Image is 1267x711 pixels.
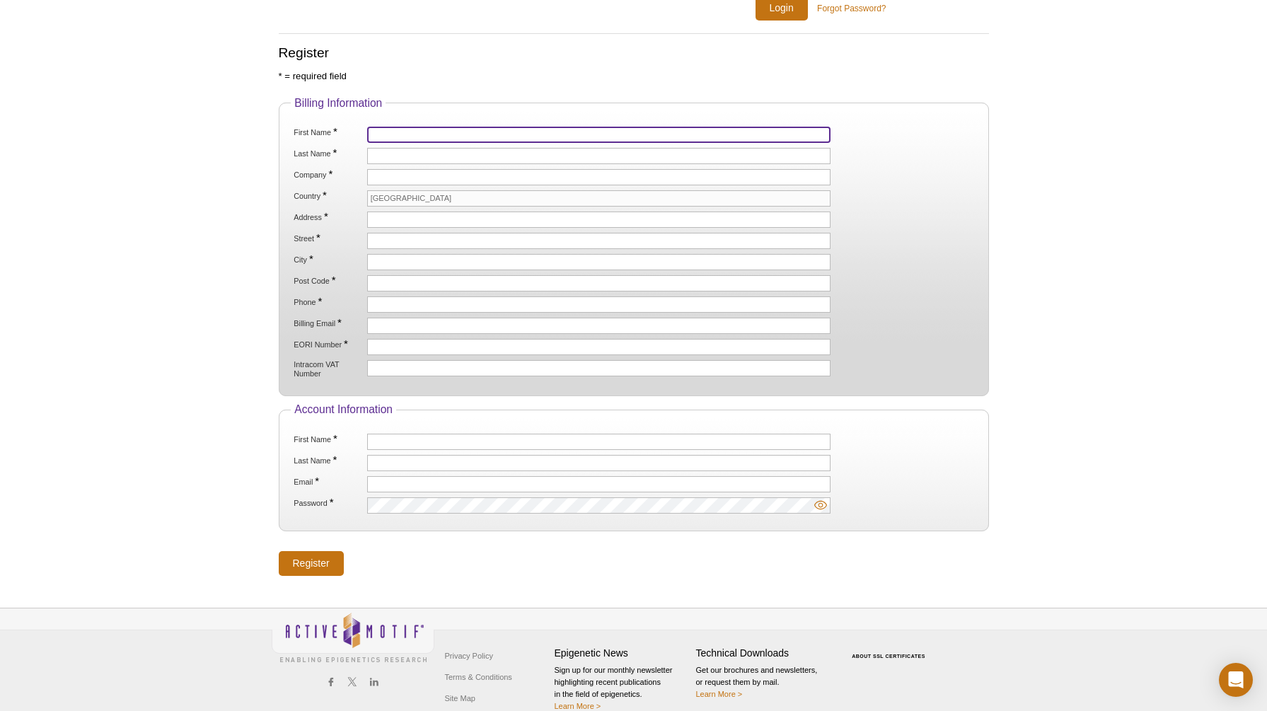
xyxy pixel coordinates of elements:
label: Password [292,497,364,508]
a: Learn More > [696,690,743,698]
label: City [292,254,364,265]
img: password-eye.svg [814,499,827,511]
a: Learn More > [555,702,601,710]
label: Street [292,233,364,243]
a: Terms & Conditions [441,666,516,688]
input: Register [279,551,344,576]
label: Email [292,476,364,487]
label: Company [292,169,364,180]
label: Intracom VAT Number [292,360,364,378]
img: Active Motif, [272,608,434,666]
a: ABOUT SSL CERTIFICATES [852,654,925,659]
label: Phone [292,296,364,307]
label: Billing Email [292,318,364,328]
label: Last Name [292,455,364,466]
a: Site Map [441,688,479,709]
h2: Register [279,47,989,59]
a: Forgot Password? [817,2,886,15]
legend: Billing Information [291,97,386,110]
label: Last Name [292,148,364,158]
label: Address [292,212,364,222]
label: First Name [292,127,364,137]
p: * = required field [279,70,989,83]
label: First Name [292,434,364,444]
a: Privacy Policy [441,645,497,666]
h4: Technical Downloads [696,647,831,659]
label: Country [292,190,364,201]
table: Click to Verify - This site chose Symantec SSL for secure e-commerce and confidential communicati... [838,633,944,664]
label: EORI Number [292,339,364,349]
div: Open Intercom Messenger [1219,663,1253,697]
label: Post Code [292,275,364,286]
legend: Account Information [291,403,396,416]
p: Get our brochures and newsletters, or request them by mail. [696,664,831,700]
h4: Epigenetic News [555,647,689,659]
